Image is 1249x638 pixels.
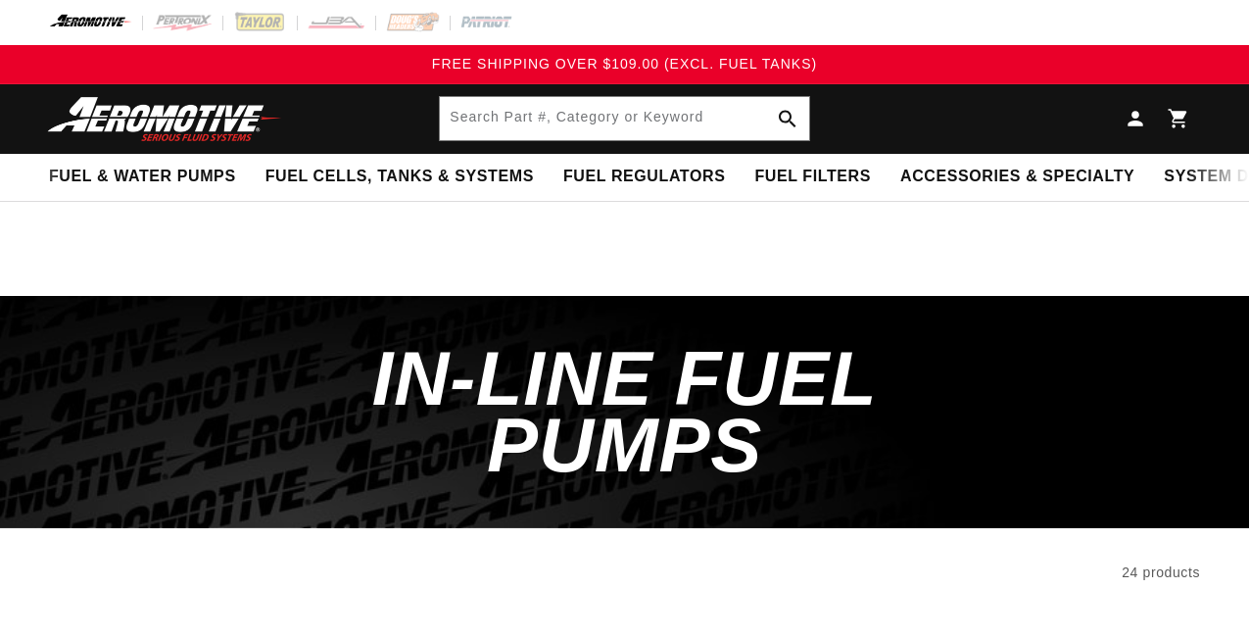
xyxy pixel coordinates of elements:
[754,167,871,187] span: Fuel Filters
[1122,564,1200,580] span: 24 products
[251,154,549,200] summary: Fuel Cells, Tanks & Systems
[432,56,817,72] span: FREE SHIPPING OVER $109.00 (EXCL. FUEL TANKS)
[766,97,809,140] button: Search Part #, Category or Keyword
[440,97,808,140] input: Search Part #, Category or Keyword
[265,167,534,187] span: Fuel Cells, Tanks & Systems
[34,154,251,200] summary: Fuel & Water Pumps
[740,154,886,200] summary: Fuel Filters
[549,154,740,200] summary: Fuel Regulators
[372,335,878,488] span: In-Line Fuel Pumps
[49,167,236,187] span: Fuel & Water Pumps
[563,167,725,187] span: Fuel Regulators
[900,167,1134,187] span: Accessories & Specialty
[886,154,1149,200] summary: Accessories & Specialty
[42,96,287,142] img: Aeromotive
